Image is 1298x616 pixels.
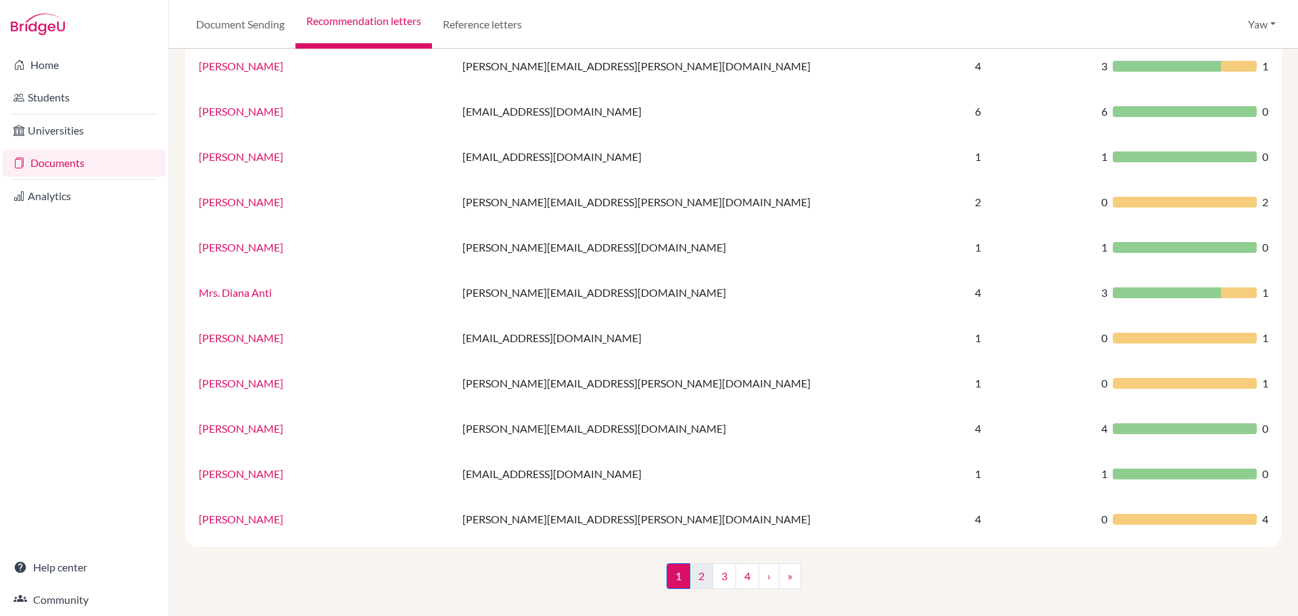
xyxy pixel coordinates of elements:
span: 1 [1262,375,1268,392]
td: [PERSON_NAME][EMAIL_ADDRESS][DOMAIN_NAME] [454,270,967,315]
img: Bridge-U [11,14,65,35]
span: 0 [1262,466,1268,482]
span: 0 [1101,511,1107,527]
span: 6 [1101,103,1107,120]
td: [PERSON_NAME][EMAIL_ADDRESS][PERSON_NAME][DOMAIN_NAME] [454,43,967,89]
a: Community [3,586,166,613]
a: Analytics [3,183,166,210]
span: 3 [1101,58,1107,74]
td: [PERSON_NAME][EMAIL_ADDRESS][DOMAIN_NAME] [454,224,967,270]
span: 1 [1262,330,1268,346]
a: Universities [3,117,166,144]
td: 2 [967,179,1093,224]
td: 1 [967,360,1093,406]
td: 1 [967,134,1093,179]
a: [PERSON_NAME] [199,422,283,435]
a: [PERSON_NAME] [199,195,283,208]
a: Home [3,51,166,78]
span: 4 [1262,511,1268,527]
a: [PERSON_NAME] [199,241,283,254]
td: [PERSON_NAME][EMAIL_ADDRESS][PERSON_NAME][DOMAIN_NAME] [454,179,967,224]
button: Yaw [1242,11,1282,37]
span: 0 [1262,421,1268,437]
a: [PERSON_NAME] [199,377,283,389]
span: 1 [667,563,690,589]
td: 1 [967,315,1093,360]
span: 2 [1262,194,1268,210]
td: 4 [967,43,1093,89]
span: 0 [1101,194,1107,210]
span: 0 [1262,103,1268,120]
span: 3 [1101,285,1107,301]
span: 1 [1262,285,1268,301]
span: 1 [1101,149,1107,165]
td: [PERSON_NAME][EMAIL_ADDRESS][PERSON_NAME][DOMAIN_NAME] [454,360,967,406]
td: 1 [967,451,1093,496]
span: 0 [1101,375,1107,392]
td: 4 [967,406,1093,451]
a: Help center [3,554,166,581]
a: 2 [690,563,713,589]
a: [PERSON_NAME] [199,513,283,525]
a: [PERSON_NAME] [199,60,283,72]
td: 4 [967,496,1093,542]
td: [EMAIL_ADDRESS][DOMAIN_NAME] [454,451,967,496]
a: [PERSON_NAME] [199,150,283,163]
td: [PERSON_NAME][EMAIL_ADDRESS][PERSON_NAME][DOMAIN_NAME] [454,496,967,542]
td: [PERSON_NAME][EMAIL_ADDRESS][DOMAIN_NAME] [454,406,967,451]
span: 0 [1262,239,1268,256]
span: 0 [1101,330,1107,346]
a: Documents [3,149,166,176]
span: 1 [1101,239,1107,256]
a: › [759,563,779,589]
td: [EMAIL_ADDRESS][DOMAIN_NAME] [454,315,967,360]
span: 1 [1262,58,1268,74]
td: 6 [967,89,1093,134]
a: [PERSON_NAME] [199,467,283,480]
a: [PERSON_NAME] [199,105,283,118]
td: 4 [967,270,1093,315]
a: 4 [736,563,759,589]
a: Mrs. Diana Anti [199,286,272,299]
a: » [779,563,801,589]
span: 4 [1101,421,1107,437]
a: Students [3,84,166,111]
a: 3 [713,563,736,589]
nav: ... [667,563,801,600]
td: 1 [967,224,1093,270]
span: 0 [1262,149,1268,165]
span: 1 [1101,466,1107,482]
td: [EMAIL_ADDRESS][DOMAIN_NAME] [454,134,967,179]
td: [EMAIL_ADDRESS][DOMAIN_NAME] [454,89,967,134]
a: [PERSON_NAME] [199,331,283,344]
